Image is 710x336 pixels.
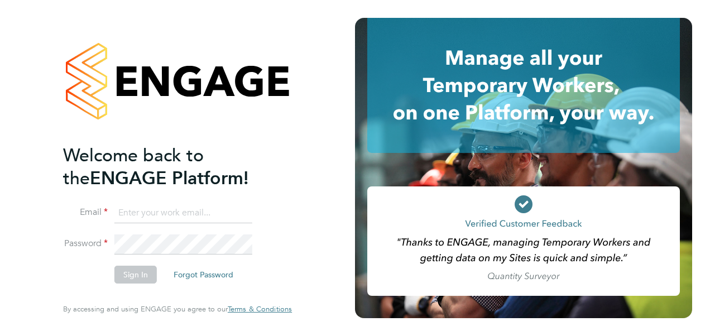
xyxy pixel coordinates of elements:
[63,145,204,189] span: Welcome back to the
[63,304,292,314] span: By accessing and using ENGAGE you agree to our
[63,207,108,218] label: Email
[228,305,292,314] a: Terms & Conditions
[63,144,281,190] h2: ENGAGE Platform!
[114,266,157,284] button: Sign In
[165,266,242,284] button: Forgot Password
[114,203,252,223] input: Enter your work email...
[228,304,292,314] span: Terms & Conditions
[63,238,108,249] label: Password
